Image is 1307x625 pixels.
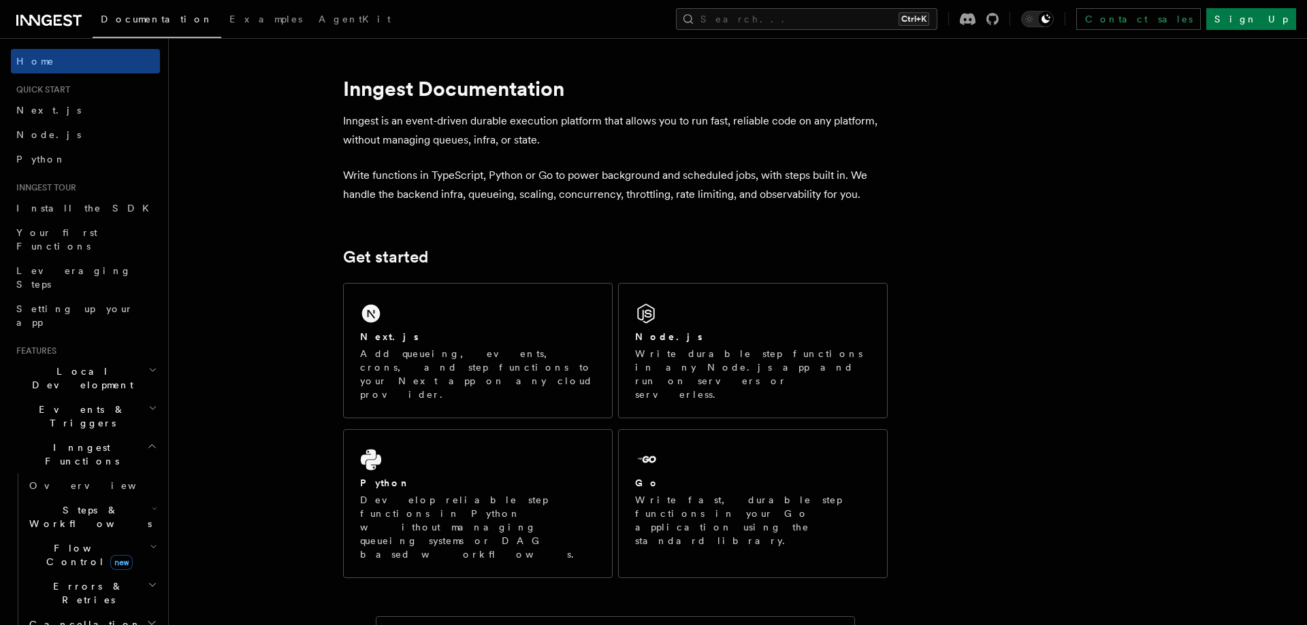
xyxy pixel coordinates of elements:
[11,84,70,95] span: Quick start
[24,473,160,498] a: Overview
[360,347,596,401] p: Add queueing, events, crons, and step functions to your Next app on any cloud provider.
[899,12,929,26] kbd: Ctrl+K
[110,555,133,570] span: new
[11,441,147,468] span: Inngest Functions
[11,435,160,473] button: Inngest Functions
[360,330,419,343] h2: Next.js
[11,397,160,435] button: Events & Triggers
[11,365,148,392] span: Local Development
[11,147,160,171] a: Python
[11,196,160,220] a: Install the SDK
[343,283,613,418] a: Next.jsAdd queueing, events, crons, and step functions to your Next app on any cloud provider.
[16,105,81,116] span: Next.js
[319,14,391,24] span: AgentKit
[24,536,160,574] button: Flow Controlnew
[11,49,160,73] a: Home
[343,166,888,204] p: Write functions in TypeScript, Python or Go to power background and scheduled jobs, with steps bu...
[229,14,302,24] span: Examples
[11,182,76,193] span: Inngest tour
[24,541,150,569] span: Flow Control
[676,8,937,30] button: Search...Ctrl+K
[11,403,148,430] span: Events & Triggers
[310,4,399,37] a: AgentKit
[16,203,157,214] span: Install the SDK
[635,493,871,547] p: Write fast, durable step functions in your Go application using the standard library.
[16,129,81,140] span: Node.js
[11,258,160,297] a: Leveraging Steps
[16,265,131,290] span: Leveraging Steps
[343,112,888,150] p: Inngest is an event-driven durable execution platform that allows you to run fast, reliable code ...
[11,359,160,397] button: Local Development
[24,579,148,607] span: Errors & Retries
[221,4,310,37] a: Examples
[16,303,133,328] span: Setting up your app
[16,154,66,165] span: Python
[635,330,703,343] h2: Node.js
[635,347,871,401] p: Write durable step functions in any Node.js app and run on servers or serverless.
[24,503,152,530] span: Steps & Workflows
[24,574,160,612] button: Errors & Retries
[24,498,160,536] button: Steps & Workflows
[618,283,888,418] a: Node.jsWrite durable step functions in any Node.js app and run on servers or serverless.
[635,476,660,490] h2: Go
[11,220,160,258] a: Your first Functions
[343,248,428,267] a: Get started
[93,4,221,38] a: Documentation
[11,98,160,122] a: Next.js
[16,54,54,68] span: Home
[16,227,97,252] span: Your first Functions
[343,76,888,101] h1: Inngest Documentation
[618,429,888,578] a: GoWrite fast, durable step functions in your Go application using the standard library.
[360,493,596,561] p: Develop reliable step functions in Python without managing queueing systems or DAG based workflows.
[101,14,213,24] span: Documentation
[360,476,410,490] h2: Python
[1021,11,1054,27] button: Toggle dark mode
[11,345,57,356] span: Features
[11,297,160,335] a: Setting up your app
[1206,8,1296,30] a: Sign Up
[343,429,613,578] a: PythonDevelop reliable step functions in Python without managing queueing systems or DAG based wo...
[29,480,170,491] span: Overview
[11,122,160,147] a: Node.js
[1076,8,1201,30] a: Contact sales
